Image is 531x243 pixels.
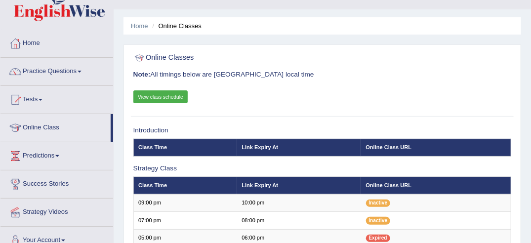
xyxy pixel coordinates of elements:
h2: Online Classes [133,52,368,65]
td: 10:00 pm [237,194,361,211]
th: Link Expiry At [237,139,361,156]
h3: Strategy Class [133,165,512,172]
span: Expired [366,235,390,242]
a: Predictions [0,142,113,167]
a: Online Class [0,114,111,139]
a: Tests [0,86,113,111]
th: Class Time [133,177,237,194]
span: Inactive [366,217,391,224]
a: Home [0,30,113,54]
h3: All timings below are [GEOGRAPHIC_DATA] local time [133,71,512,79]
a: Success Stories [0,170,113,195]
b: Note: [133,71,151,78]
th: Class Time [133,139,237,156]
span: Inactive [366,200,391,207]
th: Link Expiry At [237,177,361,194]
a: View class schedule [133,90,188,103]
th: Online Class URL [361,177,511,194]
a: Practice Questions [0,58,113,82]
li: Online Classes [150,21,202,31]
th: Online Class URL [361,139,511,156]
td: 08:00 pm [237,212,361,229]
a: Home [131,22,148,30]
td: 09:00 pm [133,194,237,211]
td: 07:00 pm [133,212,237,229]
h3: Introduction [133,127,512,134]
a: Strategy Videos [0,199,113,223]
